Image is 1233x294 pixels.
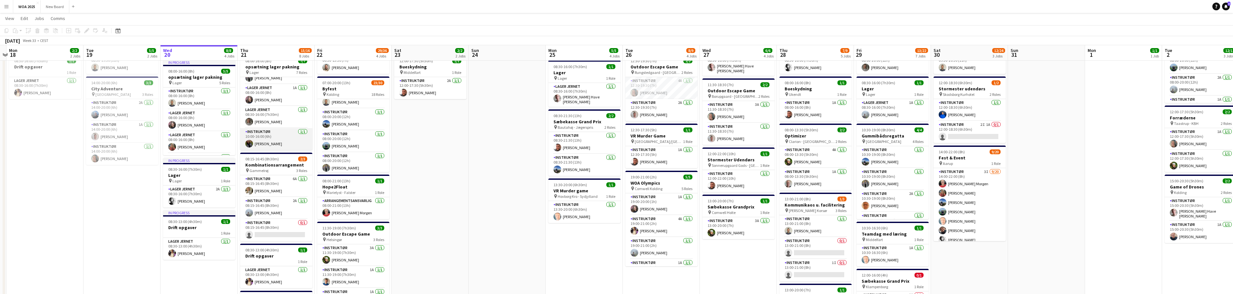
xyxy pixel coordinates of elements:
[779,76,852,121] div: 08:00-16:00 (8h)1/1Bueskydning Ukendt1 RoleInstruktør1A1/108:00-16:00 (8h)[PERSON_NAME]
[404,70,421,75] span: Middelfart
[712,163,760,168] span: Sonnerupgaard Gods - [GEOGRAPHIC_DATA]
[856,222,929,266] div: 10:30-16:30 (6h)1/1Teamdag med læring Middelfart1 RoleInstruktør1A1/110:30-16:30 (6h)[PERSON_NAME]
[240,55,312,150] div: 08:00-16:00 (8h)7/7opsætning lager pakning Lager7 Roles[PERSON_NAME]Lager Jernet1/108:00-16:00 (8...
[712,210,736,215] span: Comwell Holte
[934,76,1006,143] app-job-card: 12:00-18:30 (6h30m)1/2Stormester udendørs Skodsborg Kurhotel2 RolesInstruktør1/112:00-18:30 (6h30...
[548,178,621,223] app-job-card: 13:30-20:00 (6h30m)1/1VR Murder game Hovborg Kro - Sydjylland1 RoleInstruktør1/113:30-20:00 (6h30...
[240,153,312,241] app-job-card: 08:15-16:45 (8h30m)2/3Kombinationsarrangement Gammelrøj3 RolesInstruktør6A1/108:15-16:45 (8h30m)[...
[399,58,433,63] span: 12:00-17:30 (5h30m)
[779,124,852,190] app-job-card: 08:00-13:30 (5h30m)2/2Optimizer Clarion - [GEOGRAPHIC_DATA]2 RolesInstruktør4A1/108:00-13:30 (5h3...
[5,15,14,21] span: View
[21,15,28,21] span: Edit
[943,161,953,166] span: Aarup
[221,231,230,236] span: 1 Role
[298,58,307,63] span: 7/7
[779,215,852,237] app-card-role: Instruktør1/113:00-21:00 (8h)[PERSON_NAME]
[9,64,81,70] h3: Drift opgaver
[625,259,698,281] app-card-role: Instruktør1A1/119:00-21:00 (2h)
[95,92,131,97] span: [GEOGRAPHIC_DATA]
[298,259,307,264] span: 1 Role
[371,92,384,97] span: 18 Roles
[86,86,158,92] h3: City Adventure
[317,108,389,130] app-card-role: Instruktør1/108:00-20:00 (12h)[PERSON_NAME]
[625,171,698,266] div: 19:00-21:00 (2h)5/5WOA Olympics Comwell Kolding5 RolesInstruktør1A1/119:00-20:00 (1h)[PERSON_NAME...
[789,92,801,97] span: Ukendt
[635,70,681,75] span: Rungstedgaard - [GEOGRAPHIC_DATA]
[702,170,775,192] app-card-role: Instruktør1/112:00-22:00 (10h)[PERSON_NAME]
[558,125,593,130] span: Bautahøj - Jægerspris
[250,70,259,75] span: Lager
[836,208,846,213] span: 3 Roles
[934,155,1006,161] h3: Fest & Event
[862,273,888,278] span: 12:00-16:00 (4h)
[375,226,384,230] span: 3/3
[625,77,698,99] app-card-role: Instruktør4A1/112:30-19:30 (7h)[PERSON_NAME]
[163,158,235,163] div: In progress
[934,146,1006,241] div: 14:00-22:00 (8h)9/20Fest & Event Aarup1 RoleInstruktør3I9/2014:00-22:00 (8h)[PERSON_NAME] Morgen[...
[548,60,621,107] app-job-card: 08:30-16:00 (7h30m)1/1Lager Lager1 RoleLager Jernet1/108:30-16:00 (7h30m)[PERSON_NAME] Have [PERS...
[862,127,895,132] span: 10:30-19:00 (8h30m)
[915,80,924,85] span: 1/1
[779,193,852,281] div: 13:00-21:00 (8h)1/3Kommunikaos u. facilitering [PERSON_NAME] Korsør3 RolesInstruktør1/113:00-21:0...
[856,124,929,219] div: 10:30-19:00 (8h30m)4/4Gummibådsregatta [GEOGRAPHIC_DATA]4 RolesInstruktør1/110:30-19:00 (8h30m)[P...
[779,133,852,139] h3: Optimizer
[1223,109,1232,114] span: 2/2
[317,244,389,266] app-card-role: Instruktør3A1/111:30-19:00 (7h30m)[PERSON_NAME]
[163,60,235,155] div: In progress08:00-16:00 (8h)5/5opsætning lager pakning Lager5 RolesInstruktør1/108:00-16:00 (8h)[P...
[172,80,182,85] span: Lager
[373,237,384,242] span: 3 Roles
[163,210,235,215] div: In progress
[219,80,230,85] span: 5 Roles
[702,52,775,76] app-card-role: Lager Jernet1A1/108:30-16:00 (7h30m)[PERSON_NAME] Have [PERSON_NAME]
[779,237,852,259] app-card-role: Instruktør0/113:00-21:00 (8h)
[625,180,698,186] h3: WOA Olympics
[760,151,769,156] span: 1/1
[939,149,965,154] span: 14:00-22:00 (8h)
[548,70,621,76] h3: Lager
[18,14,31,23] a: Edit
[914,92,924,97] span: 1 Role
[836,139,846,144] span: 2 Roles
[317,197,389,219] app-card-role: Arrangementsansvarlig1/108:00-21:00 (13h)[PERSON_NAME] Morgen
[394,77,466,99] app-card-role: Instruktør2A1/112:00-17:30 (5h30m)[PERSON_NAME]
[683,139,692,144] span: 1 Role
[702,78,775,145] app-job-card: 11:30-18:30 (7h)2/2Outdoor Escape Game Borupgaard - [GEOGRAPHIC_DATA]2 RolesInstruktør3A1/111:30-...
[163,238,235,260] app-card-role: Lager Jernet1/108:30-13:00 (4h30m)[PERSON_NAME]
[163,158,235,208] app-job-card: In progress08:30-16:00 (7h30m)1/1Lager Lager1 RoleLager Jernet2A1/108:30-16:00 (7h30m)[PERSON_NAME]
[913,139,924,144] span: 4 Roles
[915,273,924,278] span: 0/1
[221,167,230,172] span: 1/1
[240,84,312,106] app-card-role: Lager Jernet1A1/108:00-16:00 (8h)[PERSON_NAME]
[702,101,775,123] app-card-role: Instruktør3A1/111:30-18:30 (7h)[PERSON_NAME]
[548,132,621,154] app-card-role: Instruktør1/108:30-21:30 (13h)[PERSON_NAME]
[702,123,775,145] app-card-role: Instruktør1/111:30-18:30 (7h)[PERSON_NAME]
[548,109,621,176] app-job-card: 08:30-21:30 (13h)2/2Sæbekasse Grand Prix Bautahøj - Jægerspris2 RolesInstruktør1/108:30-21:30 (13...
[240,219,312,241] app-card-role: Instruktør0/108:15-16:45 (8h30m)
[327,92,339,97] span: Kolding
[914,237,924,242] span: 1 Role
[375,178,384,183] span: 1/1
[635,139,683,144] span: [GEOGRAPHIC_DATA]/[GEOGRAPHIC_DATA]
[86,76,158,165] app-job-card: 14:00-20:00 (6h)3/3City Adventure [GEOGRAPHIC_DATA]3 RolesInstruktør2A1/114:00-20:00 (6h)[PERSON_...
[856,133,929,139] h3: Gummibådsregatta
[943,92,974,97] span: Skodsborg Kurhotel
[322,226,356,230] span: 11:30-19:00 (7h30m)
[221,219,230,224] span: 1/1
[553,182,587,187] span: 13:30-20:00 (6h30m)
[702,195,775,239] div: 13:00-20:00 (7h)1/1Sæbekasse Grandprix Comwell Holte1 RoleInstruktør3A1/113:00-20:00 (7h)[PERSON_...
[240,128,312,150] app-card-role: Instruktør1/110:00-16:00 (6h)[PERSON_NAME]
[1221,121,1232,126] span: 2 Roles
[760,198,769,203] span: 1/1
[86,143,158,165] app-card-role: Instruktør1/114:00-20:00 (6h)[PERSON_NAME]
[168,219,202,224] span: 08:30-13:00 (4h30m)
[9,55,81,99] app-job-card: 08:30-16:00 (7h30m)1/1Drift opgaver1 RoleLager Jernet1/108:30-16:00 (7h30m)[PERSON_NAME]
[1222,3,1230,10] a: 3
[394,55,466,99] app-job-card: 12:00-17:30 (5h30m)1/1Bueskydning Middelfart1 RoleInstruktør2A1/112:00-17:30 (5h30m)[PERSON_NAME]
[992,80,1001,85] span: 1/2
[625,124,698,168] div: 12:30-17:30 (5h)1/1VR Murder Game [GEOGRAPHIC_DATA]/[GEOGRAPHIC_DATA]1 RoleInstruktør1A1/112:30-1...
[866,237,883,242] span: Middelfart
[163,186,235,208] app-card-role: Lager Jernet2A1/108:30-16:00 (7h30m)[PERSON_NAME]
